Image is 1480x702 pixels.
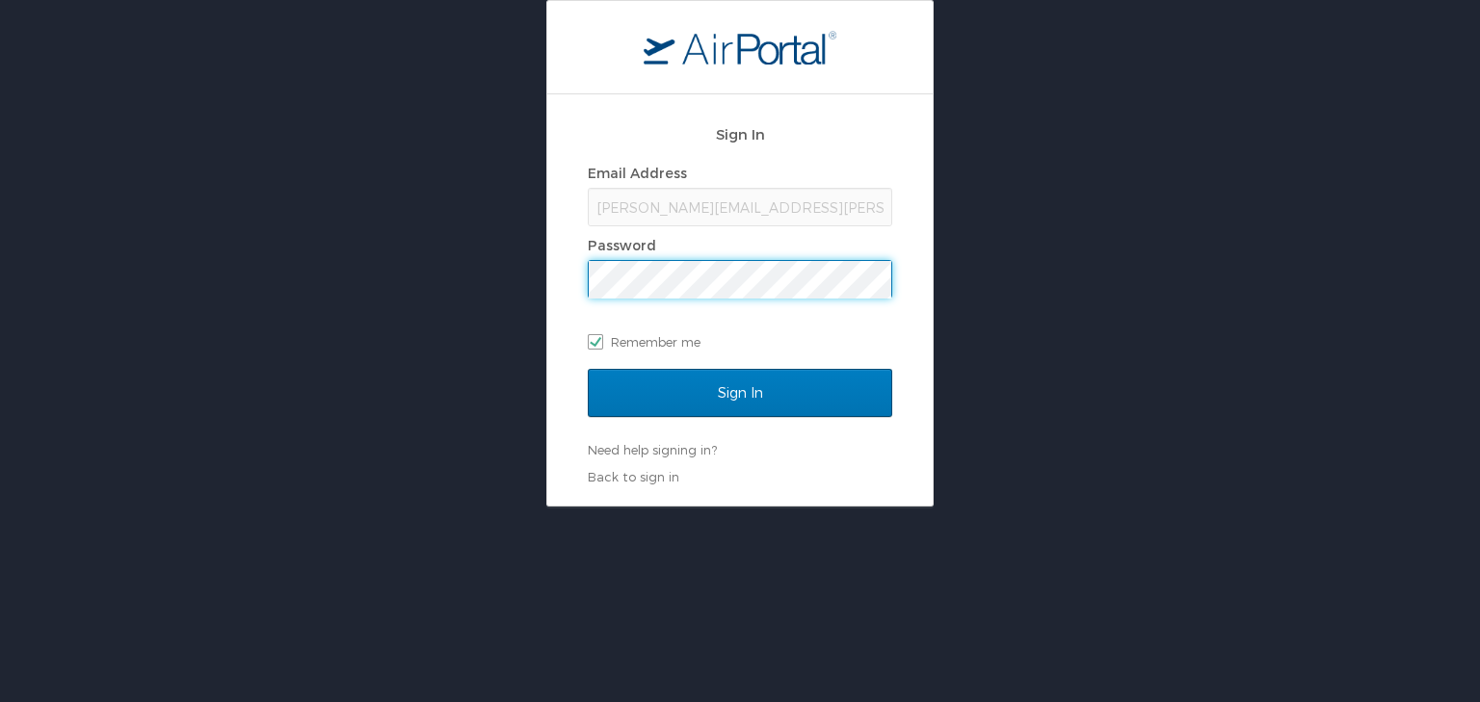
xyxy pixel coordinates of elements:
[588,327,892,356] label: Remember me
[588,469,679,484] a: Back to sign in
[644,30,836,65] img: logo
[588,165,687,181] label: Email Address
[588,123,892,145] h2: Sign In
[588,237,656,253] label: Password
[588,442,717,457] a: Need help signing in?
[588,369,892,417] input: Sign In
